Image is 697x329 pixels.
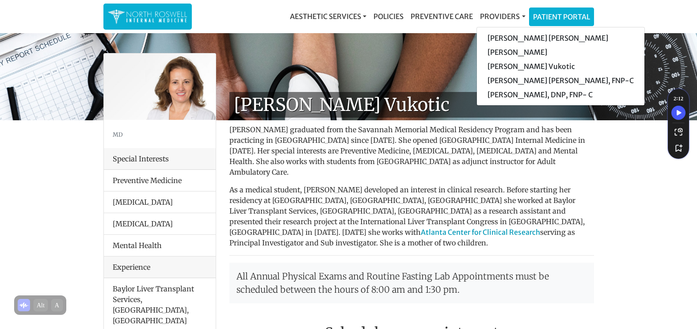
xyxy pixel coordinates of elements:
[104,213,216,235] li: [MEDICAL_DATA]
[229,124,594,177] p: [PERSON_NAME] graduated from the Savannah Memorial Medical Residency Program and has been practic...
[529,8,594,26] a: Patient Portal
[104,54,216,120] img: Dr. Goga Vukotis
[108,8,187,25] img: North Roswell Internal Medicine
[477,59,644,73] a: [PERSON_NAME] Vukotic
[229,92,594,118] h1: [PERSON_NAME] Vukotic
[104,256,216,278] div: Experience
[104,148,216,170] div: Special Interests
[477,45,644,59] a: [PERSON_NAME]
[229,184,594,248] p: As a medical student, [PERSON_NAME] developed an interest in clinical research. Before starting h...
[421,228,540,237] a: Atlanta Center for Clinical Research
[104,234,216,256] li: Mental Health
[286,8,370,25] a: Aesthetic Services
[113,131,123,138] small: MD
[477,88,644,102] a: [PERSON_NAME], DNP, FNP- C
[370,8,407,25] a: Policies
[477,31,644,45] a: [PERSON_NAME] [PERSON_NAME]
[104,191,216,213] li: [MEDICAL_DATA]
[229,263,594,303] p: All Annual Physical Exams and Routine Fasting Lab Appointments must be scheduled between the hour...
[476,8,529,25] a: Providers
[104,170,216,191] li: Preventive Medicine
[477,73,644,88] a: [PERSON_NAME] [PERSON_NAME], FNP-C
[407,8,476,25] a: Preventive Care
